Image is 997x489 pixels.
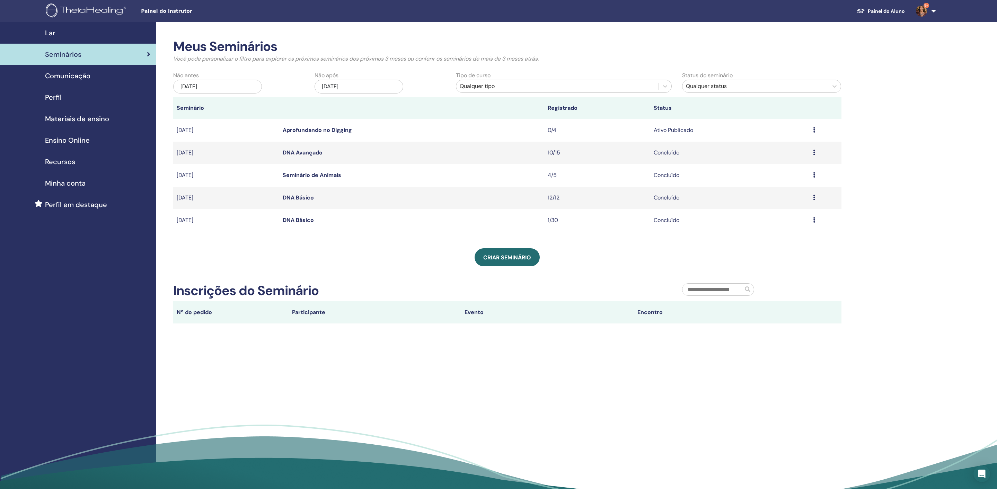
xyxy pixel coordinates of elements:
[173,283,319,299] h2: Inscrições do Seminário
[924,3,929,8] span: 9+
[173,119,279,142] td: [DATE]
[544,119,650,142] td: 0/4
[650,164,809,187] td: Concluído
[283,126,352,134] a: Aprofundando no Digging
[456,71,491,80] label: Tipo de curso
[173,301,289,323] th: Nº do pedido
[45,92,62,103] span: Perfil
[544,164,650,187] td: 4/5
[283,171,341,179] a: Seminário de Animais
[289,301,461,323] th: Participante
[686,82,825,90] div: Qualquer status
[916,6,927,17] img: default.jpg
[544,187,650,209] td: 12/12
[461,301,634,323] th: Evento
[650,142,809,164] td: Concluído
[315,80,403,94] div: [DATE]
[45,49,81,60] span: Seminários
[45,199,107,210] span: Perfil em destaque
[475,248,540,266] a: Criar seminário
[682,71,733,80] label: Status do seminário
[634,301,807,323] th: Encontro
[544,97,650,119] th: Registrado
[45,71,90,81] span: Comunicação
[460,82,655,90] div: Qualquer tipo
[45,114,109,124] span: Materiais de ensino
[650,187,809,209] td: Concluído
[851,5,910,18] a: Painel do Aluno
[45,178,86,188] span: Minha conta
[973,465,990,482] div: Open Intercom Messenger
[650,119,809,142] td: Ativo Publicado
[857,8,865,14] img: graduation-cap-white.svg
[173,39,841,55] h2: Meus Seminários
[45,157,75,167] span: Recursos
[173,55,841,63] p: Você pode personalizar o filtro para explorar os próximos seminários dos próximos 3 meses ou conf...
[45,28,55,38] span: Lar
[544,142,650,164] td: 10/15
[173,209,279,232] td: [DATE]
[173,187,279,209] td: [DATE]
[283,149,323,156] a: DNA Avançado
[173,142,279,164] td: [DATE]
[544,209,650,232] td: 1/30
[483,254,531,261] span: Criar seminário
[141,8,245,15] span: Painel do instrutor
[173,97,279,119] th: Seminário
[650,209,809,232] td: Concluído
[650,97,809,119] th: Status
[173,80,262,94] div: [DATE]
[45,135,90,145] span: Ensino Online
[173,164,279,187] td: [DATE]
[283,216,314,224] a: DNA Básico
[173,71,199,80] label: Não antes
[46,3,129,19] img: logo.png
[283,194,314,201] a: DNA Básico
[315,71,338,80] label: Não após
